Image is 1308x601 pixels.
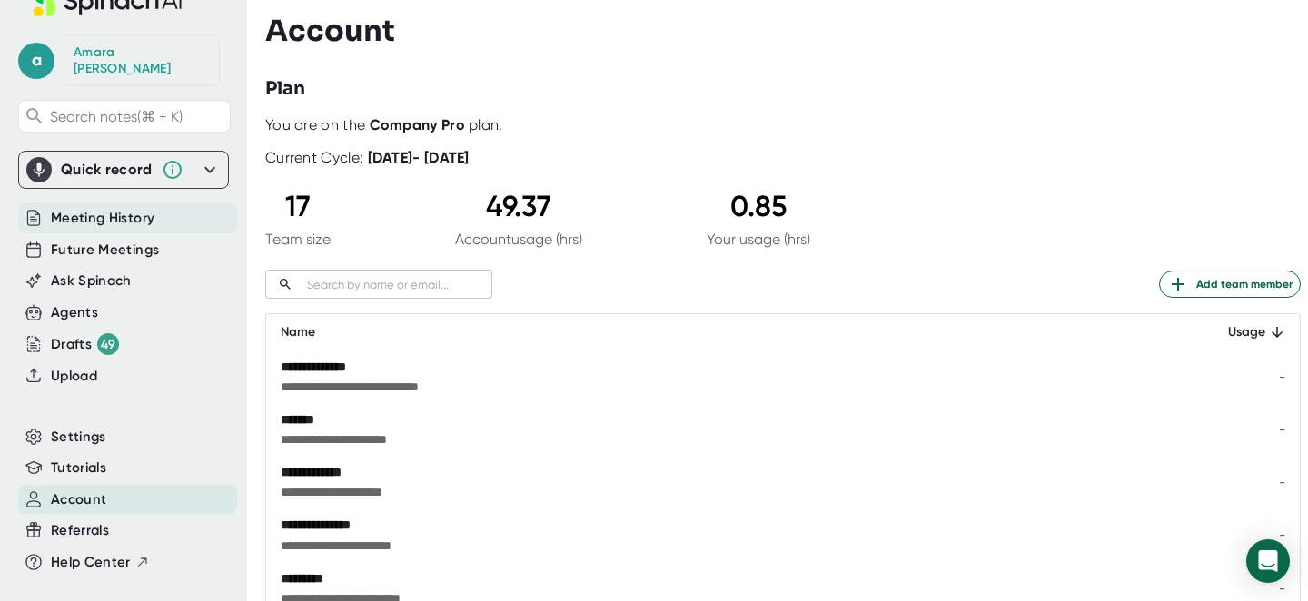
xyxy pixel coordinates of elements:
[455,231,582,248] div: Account usage (hrs)
[97,333,119,355] div: 49
[1167,273,1293,295] span: Add team member
[368,149,470,166] b: [DATE] - [DATE]
[265,75,305,103] h3: Plan
[51,552,150,573] button: Help Center
[51,240,159,261] button: Future Meetings
[265,14,395,48] h3: Account
[26,152,221,188] div: Quick record
[51,552,131,573] span: Help Center
[1159,271,1301,298] button: Add team member
[51,333,119,355] div: Drafts
[51,427,106,448] button: Settings
[51,271,132,291] button: Ask Spinach
[1192,508,1300,561] td: -
[455,189,582,223] div: 49.37
[51,302,98,323] button: Agents
[265,116,1301,134] div: You are on the plan.
[265,149,470,167] div: Current Cycle:
[61,161,153,179] div: Quick record
[51,520,109,541] button: Referrals
[1192,350,1300,403] td: -
[51,208,154,229] button: Meeting History
[1246,539,1290,583] div: Open Intercom Messenger
[707,231,810,248] div: Your usage (hrs)
[18,43,54,79] span: a
[51,458,106,478] button: Tutorials
[1192,456,1300,508] td: -
[370,116,465,133] b: Company Pro
[707,189,810,223] div: 0.85
[281,321,1177,343] div: Name
[50,108,183,125] span: Search notes (⌘ + K)
[265,189,331,223] div: 17
[51,489,106,510] button: Account
[265,231,331,248] div: Team size
[51,333,119,355] button: Drafts 49
[1192,403,1300,456] td: -
[74,44,210,76] div: Amara Omoregie
[51,366,97,387] button: Upload
[300,274,492,295] input: Search by name or email...
[1206,321,1285,343] div: Usage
